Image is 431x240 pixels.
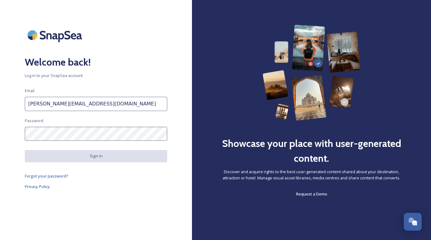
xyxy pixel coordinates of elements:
a: Forgot your password? [25,172,167,180]
span: Privacy Policy [25,184,50,189]
span: Email [25,88,34,94]
a: Request a Demo [296,190,327,198]
input: john.doe@snapsea.io [25,97,167,111]
h2: Showcase your place with user-generated content. [217,136,406,166]
span: Password [25,118,43,124]
button: Open Chat [404,213,422,231]
img: SnapSea Logo [25,25,87,45]
span: Discover and acquire rights to the best user-generated content shared about your destination, att... [217,169,406,181]
img: 63b42ca75bacad526042e722_Group%20154-p-800.png [263,25,361,121]
span: Request a Demo [296,191,327,197]
button: Sign in [25,150,167,162]
h2: Welcome back! [25,55,167,70]
span: Forgot your password? [25,173,68,179]
a: Privacy Policy [25,183,167,190]
span: Log in to your SnapSea account [25,73,167,79]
